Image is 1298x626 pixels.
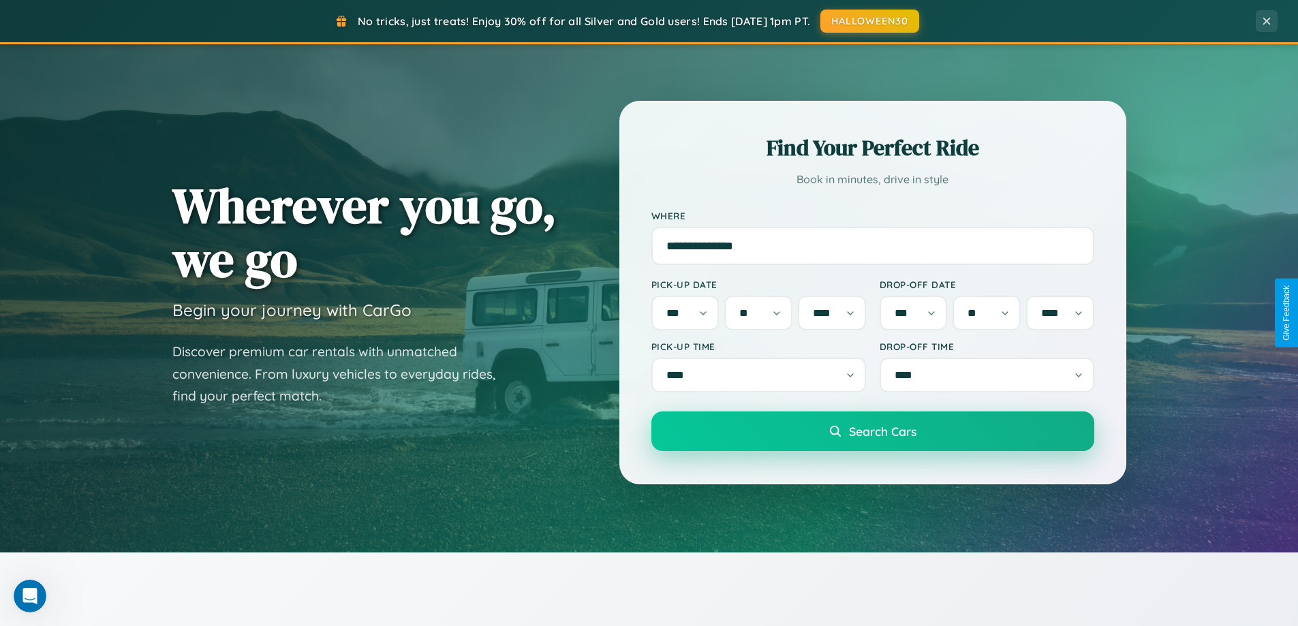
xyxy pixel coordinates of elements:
label: Pick-up Time [651,341,866,352]
span: No tricks, just treats! Enjoy 30% off for all Silver and Gold users! Ends [DATE] 1pm PT. [358,14,810,28]
h2: Find Your Perfect Ride [651,133,1094,163]
label: Drop-off Time [880,341,1094,352]
p: Discover premium car rentals with unmatched convenience. From luxury vehicles to everyday rides, ... [172,341,513,407]
label: Drop-off Date [880,279,1094,290]
button: HALLOWEEN30 [820,10,919,33]
span: Search Cars [849,424,916,439]
label: Pick-up Date [651,279,866,290]
h1: Wherever you go, we go [172,178,557,286]
button: Search Cars [651,411,1094,451]
label: Where [651,210,1094,221]
div: Give Feedback [1282,285,1291,341]
h3: Begin your journey with CarGo [172,300,412,320]
p: Book in minutes, drive in style [651,170,1094,189]
iframe: Intercom live chat [14,580,46,612]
